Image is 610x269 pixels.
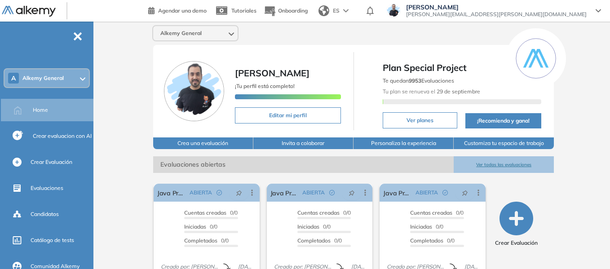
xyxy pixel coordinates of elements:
[229,185,249,200] button: pushpin
[22,75,64,82] span: Alkemy General
[231,7,256,14] span: Tutoriales
[278,7,308,14] span: Onboarding
[406,11,587,18] span: [PERSON_NAME][EMAIL_ADDRESS][PERSON_NAME][DOMAIN_NAME]
[410,237,443,244] span: Completados
[157,184,186,202] a: Java Práctico 3
[184,209,238,216] span: 0/0
[383,77,454,84] span: Te quedan Evaluaciones
[410,209,452,216] span: Cuentas creadas
[455,185,475,200] button: pushpin
[297,223,319,230] span: Iniciadas
[148,4,207,15] a: Agendar una demo
[435,88,480,95] b: 29 de septiembre
[343,9,349,13] img: arrow
[235,107,341,123] button: Editar mi perfil
[217,190,222,195] span: check-circle
[410,223,443,230] span: 0/0
[190,189,212,197] span: ABIERTA
[318,5,329,16] img: world
[297,209,351,216] span: 0/0
[410,209,464,216] span: 0/0
[383,184,412,202] a: Java Práctico 1
[462,189,468,196] span: pushpin
[158,7,207,14] span: Agendar una demo
[253,137,354,149] button: Invita a colaborar
[465,113,542,128] button: ¡Recomienda y gana!
[153,156,454,173] span: Evaluaciones abiertas
[442,190,448,195] span: check-circle
[409,77,421,84] b: 9953
[31,184,63,192] span: Evaluaciones
[160,30,202,37] span: Alkemy General
[354,137,454,149] button: Personaliza la experiencia
[342,185,362,200] button: pushpin
[270,184,299,202] a: Java Práctico 2
[264,1,308,21] button: Onboarding
[31,210,59,218] span: Candidatos
[410,237,455,244] span: 0/0
[184,209,226,216] span: Cuentas creadas
[495,239,538,247] span: Crear Evaluación
[297,209,340,216] span: Cuentas creadas
[184,237,229,244] span: 0/0
[184,237,217,244] span: Completados
[31,236,74,244] span: Catálogo de tests
[184,223,206,230] span: Iniciadas
[349,189,355,196] span: pushpin
[164,61,224,121] img: Foto de perfil
[333,7,340,15] span: ES
[454,137,554,149] button: Customiza tu espacio de trabajo
[33,106,48,114] span: Home
[236,189,242,196] span: pushpin
[454,156,554,173] button: Ver todas las evaluaciones
[410,223,432,230] span: Iniciadas
[383,61,542,75] span: Plan Special Project
[406,4,587,11] span: [PERSON_NAME]
[184,223,217,230] span: 0/0
[235,67,309,79] span: [PERSON_NAME]
[297,223,331,230] span: 0/0
[31,158,72,166] span: Crear Evaluación
[297,237,342,244] span: 0/0
[383,88,480,95] span: Tu plan se renueva el
[235,83,295,89] span: ¡Tu perfil está completo!
[416,189,438,197] span: ABIERTA
[297,237,331,244] span: Completados
[383,112,457,128] button: Ver planes
[33,132,92,140] span: Crear evaluacion con AI
[495,202,538,247] button: Crear Evaluación
[153,137,253,149] button: Crea una evaluación
[329,190,335,195] span: check-circle
[302,189,325,197] span: ABIERTA
[11,75,16,82] span: A
[2,6,56,17] img: Logo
